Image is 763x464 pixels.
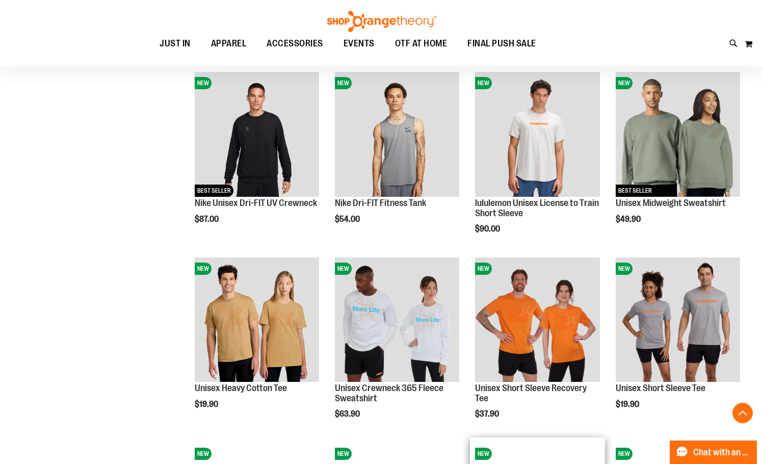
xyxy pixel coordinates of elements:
[344,32,375,55] span: EVENTS
[267,32,323,55] span: ACCESSORIES
[335,263,352,275] span: NEW
[475,72,599,198] a: lululemon Unisex License to Train Short SleeveNEW
[616,72,740,196] img: Unisex Midweight Sweatshirt
[616,72,740,198] a: Unisex Midweight SweatshirtNEWBEST SELLER
[335,448,352,460] span: NEW
[475,448,492,460] span: NEW
[616,215,642,224] span: $49.90
[335,257,459,383] a: Unisex Crewneck 365 Fleece SweatshirtNEW
[616,185,654,197] span: BEST SELLER
[335,257,459,382] img: Unisex Crewneck 365 Fleece Sweatshirt
[475,257,599,383] a: Unisex Short Sleeve Recovery TeeNEW
[475,263,492,275] span: NEW
[475,383,587,403] a: Unisex Short Sleeve Recovery Tee
[330,67,464,249] div: product
[335,198,426,208] a: Nike Dri-FIT Fitness Tank
[211,32,247,55] span: APPAREL
[195,72,319,196] img: Nike Unisex Dri-FIT UV Crewneck
[457,32,546,56] a: FINAL PUSH SALE
[475,257,599,382] img: Unisex Short Sleeve Recovery Tee
[611,252,745,435] div: product
[616,257,740,382] img: Unisex Short Sleeve Tee
[616,198,726,208] a: Unisex Midweight Sweatshirt
[395,32,448,55] span: OTF AT HOME
[616,383,705,393] a: Unisex Short Sleeve Tee
[611,67,745,249] div: product
[335,72,459,198] a: Nike Dri-FIT Fitness TankNEW
[475,409,501,419] span: $37.90
[616,400,641,409] span: $19.90
[335,383,443,403] a: Unisex Crewneck 365 Fleece Sweatshirt
[190,67,324,249] div: product
[335,77,352,89] span: NEW
[195,77,212,89] span: NEW
[732,403,753,423] button: Back To Top
[195,185,233,197] span: BEST SELLER
[195,448,212,460] span: NEW
[335,409,361,419] span: $63.90
[326,11,438,32] img: Shop Orangetheory
[195,400,220,409] span: $19.90
[467,32,536,55] span: FINAL PUSH SALE
[616,77,633,89] span: NEW
[475,198,599,218] a: lululemon Unisex License to Train Short Sleeve
[201,32,257,56] a: APPAREL
[330,252,464,445] div: product
[195,383,287,393] a: Unisex Heavy Cotton Tee
[195,263,212,275] span: NEW
[475,224,502,234] span: $90.00
[616,448,633,460] span: NEW
[470,252,604,445] div: product
[475,77,492,89] span: NEW
[190,252,324,435] div: product
[149,32,201,55] a: JUST IN
[335,215,361,224] span: $54.00
[616,263,633,275] span: NEW
[693,448,751,457] span: Chat with an Expert
[470,67,604,260] div: product
[670,441,757,464] button: Chat with an Expert
[195,215,220,224] span: $87.00
[160,32,191,55] span: JUST IN
[616,257,740,383] a: Unisex Short Sleeve TeeNEW
[333,32,385,56] a: EVENTS
[256,32,333,56] a: ACCESSORIES
[195,257,319,383] a: Unisex Heavy Cotton TeeNEW
[335,72,459,196] img: Nike Dri-FIT Fitness Tank
[195,198,317,208] a: Nike Unisex Dri-FIT UV Crewneck
[385,32,458,56] a: OTF AT HOME
[195,257,319,382] img: Unisex Heavy Cotton Tee
[195,72,319,198] a: Nike Unisex Dri-FIT UV CrewneckNEWBEST SELLER
[475,72,599,196] img: lululemon Unisex License to Train Short Sleeve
